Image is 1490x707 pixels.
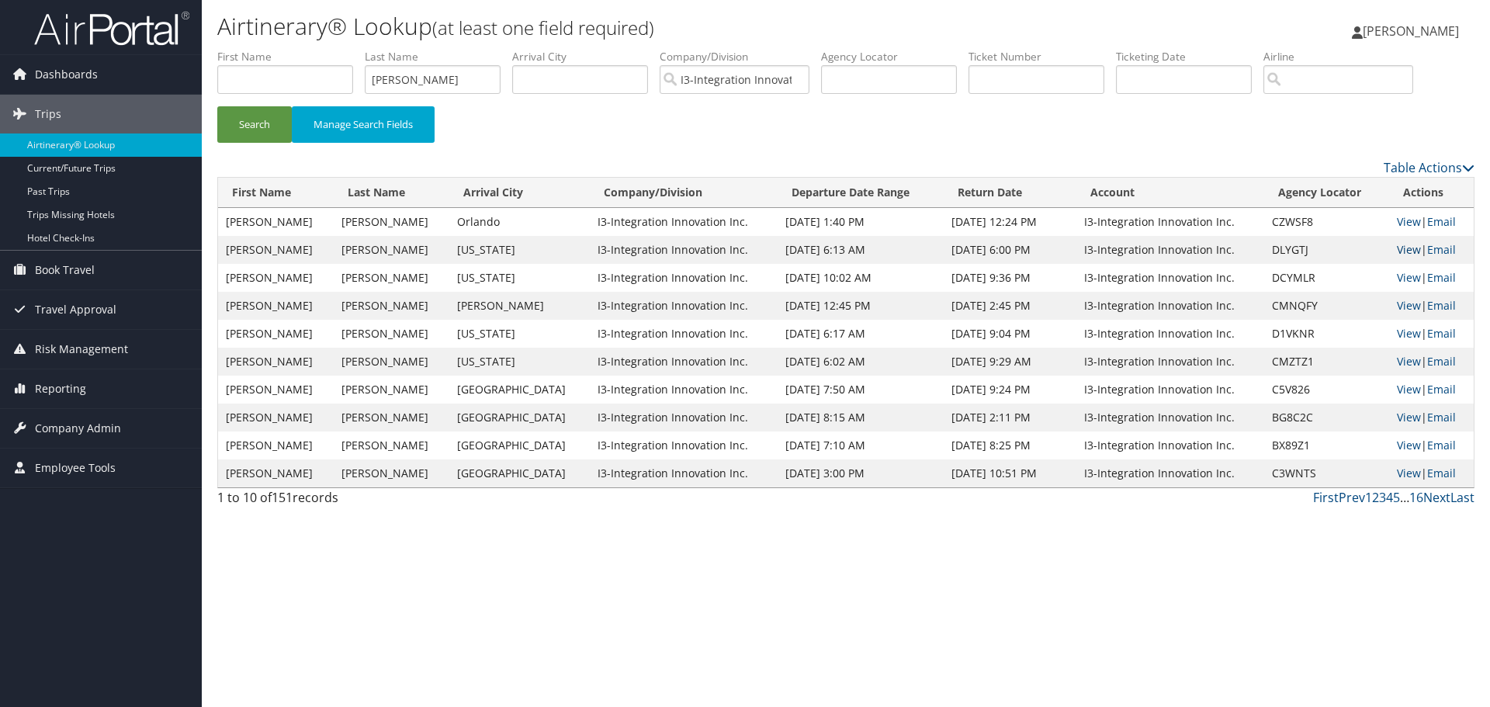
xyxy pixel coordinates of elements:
td: D1VKNR [1264,320,1390,348]
img: airportal-logo.png [34,10,189,47]
small: (at least one field required) [432,15,654,40]
td: [DATE] 8:25 PM [944,431,1076,459]
td: [PERSON_NAME] [449,292,590,320]
a: View [1397,326,1421,341]
span: Employee Tools [35,449,116,487]
span: … [1400,489,1409,506]
td: I3-Integration Innovation Inc. [590,208,778,236]
td: | [1389,292,1474,320]
td: I3-Integration Innovation Inc. [1076,459,1264,487]
a: Prev [1339,489,1365,506]
label: Airline [1263,49,1425,64]
td: [PERSON_NAME] [334,320,449,348]
td: [DATE] 2:11 PM [944,404,1076,431]
span: Dashboards [35,55,98,94]
a: [PERSON_NAME] [1352,8,1474,54]
td: CMNQFY [1264,292,1390,320]
a: View [1397,270,1421,285]
span: [PERSON_NAME] [1363,23,1459,40]
td: BG8C2C [1264,404,1390,431]
label: Last Name [365,49,512,64]
td: I3-Integration Innovation Inc. [1076,404,1264,431]
td: [PERSON_NAME] [218,431,334,459]
td: [PERSON_NAME] [334,348,449,376]
button: Search [217,106,292,143]
a: Email [1427,410,1456,425]
td: [PERSON_NAME] [334,376,449,404]
th: First Name: activate to sort column ascending [218,178,334,208]
span: Travel Approval [35,290,116,329]
th: Arrival City: activate to sort column ascending [449,178,590,208]
a: Email [1427,466,1456,480]
td: I3-Integration Innovation Inc. [590,292,778,320]
td: [PERSON_NAME] [218,404,334,431]
td: [GEOGRAPHIC_DATA] [449,431,590,459]
a: Email [1427,298,1456,313]
th: Actions [1389,178,1474,208]
td: [PERSON_NAME] [334,236,449,264]
a: View [1397,466,1421,480]
td: [DATE] 12:24 PM [944,208,1076,236]
td: [DATE] 12:45 PM [778,292,944,320]
a: 3 [1379,489,1386,506]
td: | [1389,236,1474,264]
td: [PERSON_NAME] [334,459,449,487]
td: | [1389,348,1474,376]
td: [US_STATE] [449,236,590,264]
td: I3-Integration Innovation Inc. [590,348,778,376]
a: Last [1450,489,1474,506]
span: Risk Management [35,330,128,369]
td: I3-Integration Innovation Inc. [1076,348,1264,376]
span: 151 [272,489,293,506]
td: Orlando [449,208,590,236]
td: I3-Integration Innovation Inc. [590,264,778,292]
td: [DATE] 6:17 AM [778,320,944,348]
label: Ticket Number [968,49,1116,64]
td: [GEOGRAPHIC_DATA] [449,404,590,431]
td: [DATE] 6:02 AM [778,348,944,376]
a: Email [1427,214,1456,229]
td: [PERSON_NAME] [218,236,334,264]
a: Email [1427,438,1456,452]
td: [PERSON_NAME] [218,292,334,320]
td: [DATE] 6:00 PM [944,236,1076,264]
td: [DATE] 9:24 PM [944,376,1076,404]
td: I3-Integration Innovation Inc. [1076,431,1264,459]
a: 4 [1386,489,1393,506]
a: Email [1427,242,1456,257]
td: [DATE] 9:29 AM [944,348,1076,376]
td: CMZTZ1 [1264,348,1390,376]
a: View [1397,242,1421,257]
td: [PERSON_NAME] [218,459,334,487]
td: I3-Integration Innovation Inc. [590,404,778,431]
a: View [1397,214,1421,229]
a: View [1397,410,1421,425]
th: Company/Division [590,178,778,208]
label: Ticketing Date [1116,49,1263,64]
td: | [1389,264,1474,292]
h1: Airtinerary® Lookup [217,10,1055,43]
label: Company/Division [660,49,821,64]
a: View [1397,354,1421,369]
a: 2 [1372,489,1379,506]
td: I3-Integration Innovation Inc. [1076,292,1264,320]
a: 5 [1393,489,1400,506]
td: I3-Integration Innovation Inc. [1076,208,1264,236]
td: | [1389,431,1474,459]
td: [US_STATE] [449,320,590,348]
td: | [1389,404,1474,431]
td: I3-Integration Innovation Inc. [590,459,778,487]
td: [GEOGRAPHIC_DATA] [449,376,590,404]
td: [DATE] 9:36 PM [944,264,1076,292]
th: Last Name: activate to sort column ascending [334,178,449,208]
td: | [1389,208,1474,236]
div: 1 to 10 of records [217,488,515,515]
td: [DATE] 8:15 AM [778,404,944,431]
span: Trips [35,95,61,133]
a: Email [1427,382,1456,397]
td: [PERSON_NAME] [334,264,449,292]
td: | [1389,320,1474,348]
a: Email [1427,354,1456,369]
a: Table Actions [1384,159,1474,176]
th: Agency Locator: activate to sort column ascending [1264,178,1390,208]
